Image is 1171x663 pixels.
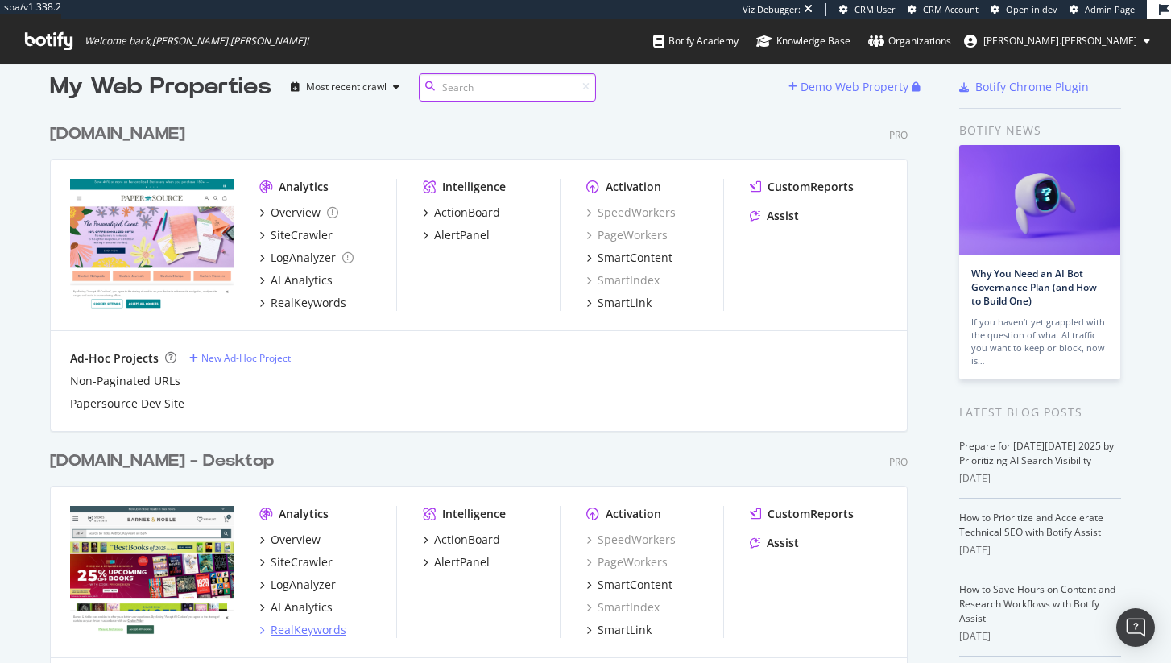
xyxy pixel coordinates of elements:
div: RealKeywords [271,622,346,638]
div: Intelligence [442,506,506,522]
div: Open Intercom Messenger [1116,608,1155,647]
div: New Ad-Hoc Project [201,351,291,365]
span: CRM User [854,3,896,15]
a: [DOMAIN_NAME] [50,122,192,146]
a: How to Save Hours on Content and Research Workflows with Botify Assist [959,582,1115,625]
div: [DATE] [959,543,1121,557]
a: SmartIndex [586,272,660,288]
div: CustomReports [768,506,854,522]
a: Botify Chrome Plugin [959,79,1089,95]
div: [DOMAIN_NAME] [50,122,185,146]
a: Overview [259,532,321,548]
a: RealKeywords [259,622,346,638]
div: Botify news [959,122,1121,139]
div: [DOMAIN_NAME] - Desktop [50,450,274,473]
div: Ad-Hoc Projects [70,350,159,367]
a: AI Analytics [259,599,333,615]
div: Overview [271,532,321,548]
a: [DOMAIN_NAME] - Desktop [50,450,280,473]
div: Viz Debugger: [743,3,801,16]
div: Demo Web Property [801,79,908,95]
a: CRM User [839,3,896,16]
div: SmartLink [598,295,652,311]
div: Botify Chrome Plugin [975,79,1089,95]
a: Overview [259,205,338,221]
a: ActionBoard [423,205,500,221]
a: SiteCrawler [259,227,333,243]
div: If you haven’t yet grappled with the question of what AI traffic you want to keep or block, now is… [971,316,1108,367]
div: Activation [606,506,661,522]
div: SmartContent [598,577,672,593]
div: SiteCrawler [271,227,333,243]
div: Pro [889,128,908,142]
div: AlertPanel [434,227,490,243]
div: ActionBoard [434,205,500,221]
a: LogAnalyzer [259,577,336,593]
span: Admin Page [1085,3,1135,15]
div: [DATE] [959,471,1121,486]
div: Botify Academy [653,33,739,49]
a: SmartContent [586,250,672,266]
a: How to Prioritize and Accelerate Technical SEO with Botify Assist [959,511,1103,539]
div: Non-Paginated URLs [70,373,180,389]
div: Intelligence [442,179,506,195]
div: LogAnalyzer [271,250,336,266]
div: Activation [606,179,661,195]
a: CRM Account [908,3,979,16]
img: barnesandnoble.com [70,506,234,636]
div: AlertPanel [434,554,490,570]
div: SmartLink [598,622,652,638]
img: Why You Need an AI Bot Governance Plan (and How to Build One) [959,145,1120,255]
a: RealKeywords [259,295,346,311]
a: SmartContent [586,577,672,593]
button: Most recent crawl [284,74,406,100]
div: Most recent crawl [306,82,387,92]
a: PageWorkers [586,554,668,570]
a: SmartLink [586,295,652,311]
div: SiteCrawler [271,554,333,570]
a: PageWorkers [586,227,668,243]
a: Assist [750,535,799,551]
div: LogAnalyzer [271,577,336,593]
a: SmartLink [586,622,652,638]
a: Organizations [868,19,951,63]
a: LogAnalyzer [259,250,354,266]
div: Pro [889,455,908,469]
a: Prepare for [DATE][DATE] 2025 by Prioritizing AI Search Visibility [959,439,1114,467]
div: Analytics [279,179,329,195]
div: CustomReports [768,179,854,195]
a: Knowledge Base [756,19,850,63]
div: Assist [767,208,799,224]
div: SpeedWorkers [586,205,676,221]
a: ActionBoard [423,532,500,548]
input: Search [419,73,596,102]
a: Assist [750,208,799,224]
div: AI Analytics [271,599,333,615]
a: CustomReports [750,506,854,522]
div: Papersource Dev Site [70,396,184,412]
span: Open in dev [1006,3,1057,15]
a: AlertPanel [423,227,490,243]
button: [PERSON_NAME].[PERSON_NAME] [951,28,1163,54]
a: Botify Academy [653,19,739,63]
div: Assist [767,535,799,551]
a: SpeedWorkers [586,532,676,548]
div: My Web Properties [50,71,271,103]
a: SmartIndex [586,599,660,615]
div: Analytics [279,506,329,522]
a: SiteCrawler [259,554,333,570]
div: Organizations [868,33,951,49]
a: Open in dev [991,3,1057,16]
a: Why You Need an AI Bot Governance Plan (and How to Build One) [971,267,1097,308]
span: Welcome back, [PERSON_NAME].[PERSON_NAME] ! [85,35,308,48]
span: CRM Account [923,3,979,15]
div: Knowledge Base [756,33,850,49]
button: Demo Web Property [788,74,912,100]
div: [DATE] [959,629,1121,644]
img: papersource.com [70,179,234,309]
